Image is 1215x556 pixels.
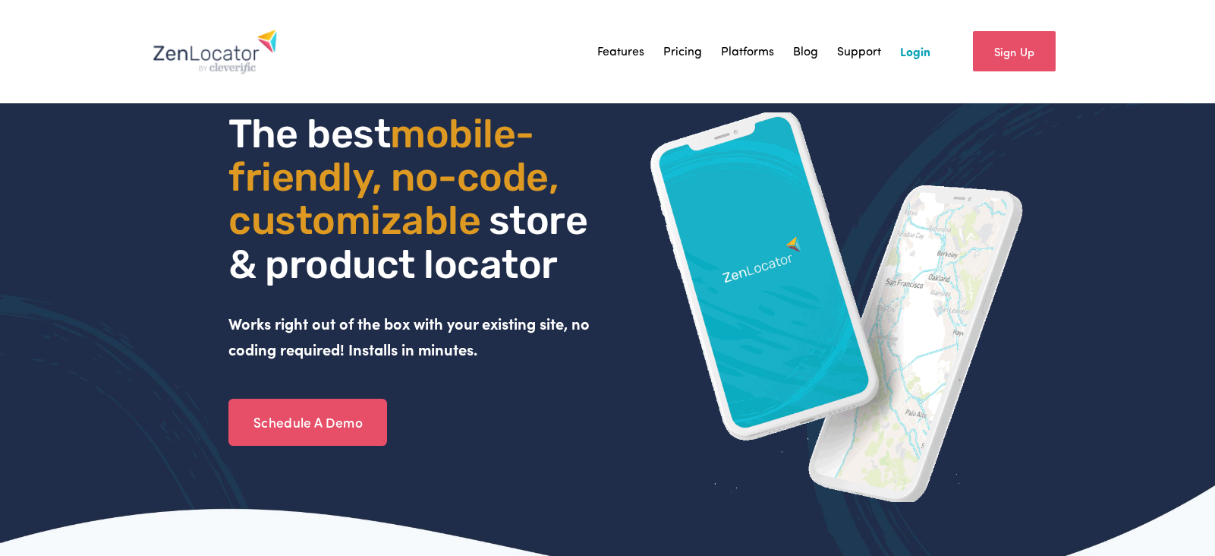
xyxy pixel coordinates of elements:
a: Sign Up [973,31,1056,71]
span: mobile- friendly, no-code, customizable [228,110,567,244]
img: Zenlocator [153,29,278,74]
a: Schedule A Demo [228,399,387,446]
a: Login [900,40,930,63]
span: The best [228,110,390,157]
span: store & product locator [228,197,596,287]
a: Pricing [663,40,702,63]
a: Blog [793,40,818,63]
strong: Works right out of the box with your existing site, no coding required! Installs in minutes. [228,313,593,359]
a: Platforms [721,40,774,63]
a: Support [837,40,881,63]
img: ZenLocator phone mockup gif [650,112,1025,502]
a: Features [597,40,644,63]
